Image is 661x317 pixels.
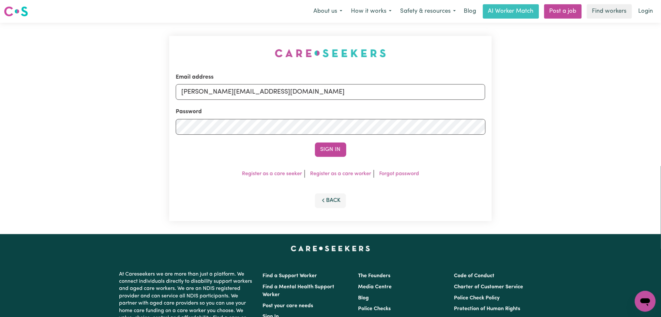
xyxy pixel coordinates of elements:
[454,284,523,290] a: Charter of Customer Service
[358,284,392,290] a: Media Centre
[635,291,656,312] iframe: Button to launch messaging window
[309,5,347,18] button: About us
[4,6,28,17] img: Careseekers logo
[358,306,391,311] a: Police Checks
[263,303,313,309] a: Post your care needs
[454,273,494,279] a: Code of Conduct
[379,171,419,176] a: Forgot password
[263,284,335,297] a: Find a Mental Health Support Worker
[176,73,214,82] label: Email address
[310,171,371,176] a: Register as a care worker
[544,4,582,19] a: Post a job
[358,295,369,301] a: Blog
[396,5,460,18] button: Safety & resources
[176,108,202,116] label: Password
[263,273,317,279] a: Find a Support Worker
[176,84,486,100] input: Email address
[454,306,520,311] a: Protection of Human Rights
[315,143,346,157] button: Sign In
[454,295,500,301] a: Police Check Policy
[358,273,391,279] a: The Founders
[315,193,346,208] button: Back
[587,4,632,19] a: Find workers
[347,5,396,18] button: How it works
[635,4,657,19] a: Login
[291,246,370,251] a: Careseekers home page
[460,4,480,19] a: Blog
[4,4,28,19] a: Careseekers logo
[242,171,302,176] a: Register as a care seeker
[483,4,539,19] a: AI Worker Match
